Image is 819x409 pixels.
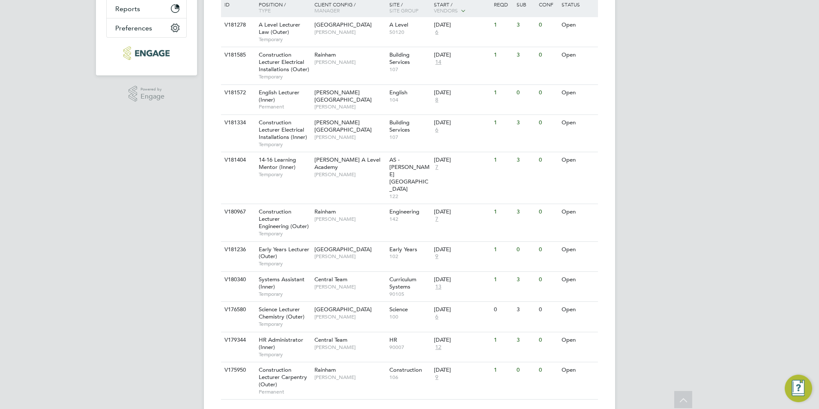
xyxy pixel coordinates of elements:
div: 1 [492,85,514,101]
span: [PERSON_NAME][GEOGRAPHIC_DATA] [314,89,372,103]
div: V180967 [222,204,252,220]
span: English [389,89,407,96]
div: 0 [537,332,559,348]
div: Open [559,302,597,318]
div: 0 [514,85,537,101]
span: Temporary [259,230,310,237]
span: Temporary [259,260,310,267]
div: Open [559,332,597,348]
span: HR Administrator (Inner) [259,336,303,351]
div: V176580 [222,302,252,318]
span: Permanent [259,103,310,110]
span: [PERSON_NAME] [314,59,385,66]
div: 1 [492,272,514,288]
div: 3 [514,17,537,33]
span: 6 [434,29,439,36]
span: [PERSON_NAME] [314,344,385,351]
span: 100 [389,313,430,320]
div: [DATE] [434,89,490,96]
div: 3 [514,272,537,288]
span: 107 [389,134,430,141]
div: [DATE] [434,337,490,344]
button: Engage Resource Center [785,375,812,402]
span: [PERSON_NAME] [314,103,385,110]
span: Manager [314,7,340,14]
div: 0 [537,204,559,220]
span: 90007 [389,344,430,351]
div: V181585 [222,47,252,63]
span: Rainham [314,51,336,58]
span: [PERSON_NAME] [314,171,385,178]
div: 3 [514,115,537,131]
div: 0 [492,302,514,318]
div: [DATE] [434,51,490,59]
span: Temporary [259,73,310,80]
span: Preferences [115,24,152,32]
div: V175950 [222,362,252,378]
div: 1 [492,204,514,220]
span: 9 [434,374,439,381]
img: carbonrecruitment-logo-retina.png [123,46,169,60]
span: Building Services [389,51,410,66]
button: Preferences [107,18,186,37]
span: 14-16 Learning Mentor (Inner) [259,156,296,171]
span: Rainham [314,208,336,215]
div: 3 [514,47,537,63]
span: Construction [389,366,422,373]
span: 6 [434,126,439,134]
div: V181572 [222,85,252,101]
span: Engage [140,93,164,100]
span: Building Services [389,119,410,133]
div: [DATE] [434,208,490,216]
span: Early Years [389,246,417,253]
span: 142 [389,216,430,223]
span: Engineering [389,208,419,215]
span: Early Years Lecturer (Outer) [259,246,309,260]
span: 122 [389,193,430,200]
span: [PERSON_NAME] [314,216,385,223]
div: Open [559,242,597,258]
div: [DATE] [434,21,490,29]
span: Temporary [259,351,310,358]
div: 0 [537,47,559,63]
div: V179344 [222,332,252,348]
div: V181236 [222,242,252,258]
span: 107 [389,66,430,73]
span: [PERSON_NAME] A Level Academy [314,156,380,171]
div: V180340 [222,272,252,288]
span: Central Team [314,336,347,343]
span: Temporary [259,321,310,328]
div: Open [559,47,597,63]
span: [PERSON_NAME] [314,29,385,36]
span: 14 [434,59,442,66]
span: HR [389,336,397,343]
div: 1 [492,242,514,258]
span: Rainham [314,366,336,373]
span: 50120 [389,29,430,36]
span: [PERSON_NAME][GEOGRAPHIC_DATA] [314,119,372,133]
span: Temporary [259,291,310,298]
div: 1 [492,47,514,63]
div: 3 [514,302,537,318]
span: [PERSON_NAME] [314,374,385,381]
span: Powered by [140,86,164,93]
span: [PERSON_NAME] [314,134,385,141]
span: AS - [PERSON_NAME][GEOGRAPHIC_DATA] [389,156,430,192]
div: 3 [514,332,537,348]
span: 7 [434,216,439,223]
div: Open [559,152,597,168]
span: 8 [434,96,439,104]
div: 1 [492,332,514,348]
span: [PERSON_NAME] [314,253,385,260]
div: 3 [514,152,537,168]
div: V181278 [222,17,252,33]
span: 13 [434,283,442,291]
div: [DATE] [434,276,490,283]
span: English Lecturer (Inner) [259,89,299,103]
span: Science Lecturer Chemistry (Outer) [259,306,305,320]
span: [GEOGRAPHIC_DATA] [314,306,372,313]
div: 0 [537,85,559,101]
span: 106 [389,374,430,381]
span: Construction Lecturer Carpentry (Outer) [259,366,307,388]
div: V181404 [222,152,252,168]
